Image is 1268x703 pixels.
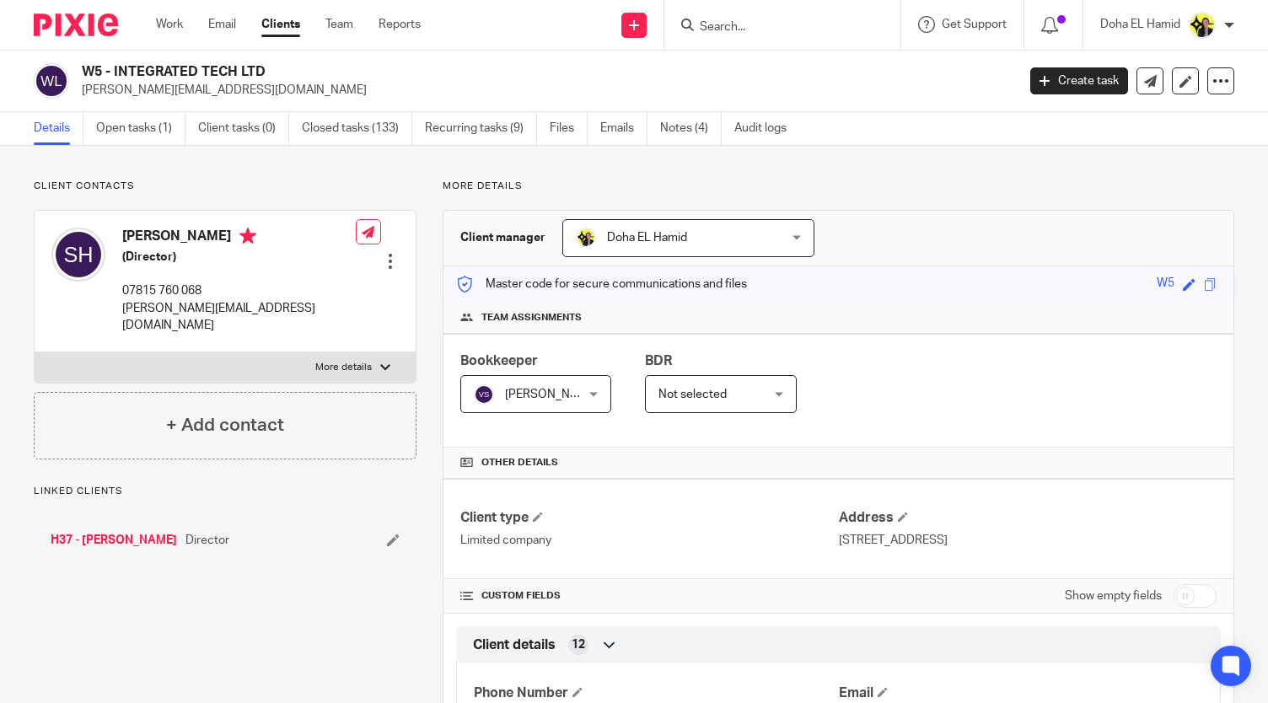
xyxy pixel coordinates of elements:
[607,232,687,244] span: Doha EL Hamid
[1065,588,1162,604] label: Show empty fields
[572,636,585,653] span: 12
[443,180,1234,193] p: More details
[460,229,545,246] h3: Client manager
[51,228,105,282] img: svg%3E
[122,300,356,335] p: [PERSON_NAME][EMAIL_ADDRESS][DOMAIN_NAME]
[481,311,582,325] span: Team assignments
[645,354,672,368] span: BDR
[505,389,598,400] span: [PERSON_NAME]
[122,282,356,299] p: 07815 760 068
[34,485,416,498] p: Linked clients
[315,361,372,374] p: More details
[166,412,284,438] h4: + Add contact
[239,228,256,244] i: Primary
[185,532,229,549] span: Director
[261,16,300,33] a: Clients
[660,112,722,145] a: Notes (4)
[481,456,558,470] span: Other details
[600,112,647,145] a: Emails
[34,63,69,99] img: svg%3E
[34,112,83,145] a: Details
[550,112,588,145] a: Files
[302,112,412,145] a: Closed tasks (133)
[122,249,356,266] h5: (Director)
[82,63,820,81] h2: W5 - INTEGRATED TECH LTD
[576,228,596,248] img: Doha-Starbridge.jpg
[942,19,1007,30] span: Get Support
[34,13,118,36] img: Pixie
[122,228,356,249] h4: [PERSON_NAME]
[379,16,421,33] a: Reports
[698,20,850,35] input: Search
[456,276,747,292] p: Master code for secure communications and files
[34,180,416,193] p: Client contacts
[734,112,799,145] a: Audit logs
[839,532,1217,549] p: [STREET_ADDRESS]
[460,509,838,527] h4: Client type
[51,532,177,549] a: H37 - [PERSON_NAME]
[198,112,289,145] a: Client tasks (0)
[82,82,1005,99] p: [PERSON_NAME][EMAIL_ADDRESS][DOMAIN_NAME]
[839,684,1203,702] h4: Email
[96,112,185,145] a: Open tasks (1)
[425,112,537,145] a: Recurring tasks (9)
[474,684,838,702] h4: Phone Number
[156,16,183,33] a: Work
[658,389,727,400] span: Not selected
[1100,16,1180,33] p: Doha EL Hamid
[1189,12,1216,39] img: Doha-Starbridge.jpg
[325,16,353,33] a: Team
[474,384,494,405] img: svg%3E
[1157,275,1174,294] div: W5
[839,509,1217,527] h4: Address
[208,16,236,33] a: Email
[473,636,556,654] span: Client details
[460,532,838,549] p: Limited company
[1030,67,1128,94] a: Create task
[460,354,538,368] span: Bookkeeper
[460,589,838,603] h4: CUSTOM FIELDS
